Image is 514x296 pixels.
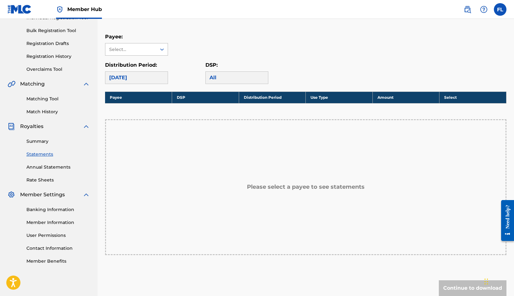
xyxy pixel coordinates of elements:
a: Banking Information [26,206,90,213]
a: Contact Information [26,245,90,252]
label: DSP: [205,62,218,68]
a: Matching Tool [26,96,90,102]
span: Member Settings [20,191,65,198]
a: Member Information [26,219,90,226]
a: Summary [26,138,90,145]
img: Matching [8,80,15,88]
a: Rate Sheets [26,177,90,183]
div: Select... [109,46,152,53]
img: MLC Logo [8,5,32,14]
iframe: Chat Widget [483,266,514,296]
div: Drag [484,272,488,291]
span: Royalties [20,123,43,130]
h5: Please select a payee to see statements [247,183,365,191]
iframe: Resource Center [496,193,514,247]
img: search [464,6,471,13]
a: Registration Drafts [26,40,90,47]
th: Select [439,92,506,103]
th: Distribution Period [239,92,306,103]
a: Annual Statements [26,164,90,170]
th: DSP [172,92,239,103]
img: expand [82,123,90,130]
th: Payee [105,92,172,103]
img: Member Settings [8,191,15,198]
th: Amount [372,92,439,103]
th: Use Type [306,92,373,103]
a: User Permissions [26,232,90,239]
img: Royalties [8,123,15,130]
img: expand [82,191,90,198]
label: Distribution Period: [105,62,157,68]
a: Bulk Registration Tool [26,27,90,34]
a: Registration History [26,53,90,60]
a: Overclaims Tool [26,66,90,73]
a: Public Search [461,3,474,16]
span: Member Hub [67,6,102,13]
div: User Menu [494,3,506,16]
label: Payee: [105,34,123,40]
div: Help [478,3,490,16]
a: Member Benefits [26,258,90,265]
img: help [480,6,488,13]
a: Statements [26,151,90,158]
span: Matching [20,80,45,88]
img: expand [82,80,90,88]
a: Match History [26,109,90,115]
img: Top Rightsholder [56,6,64,13]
